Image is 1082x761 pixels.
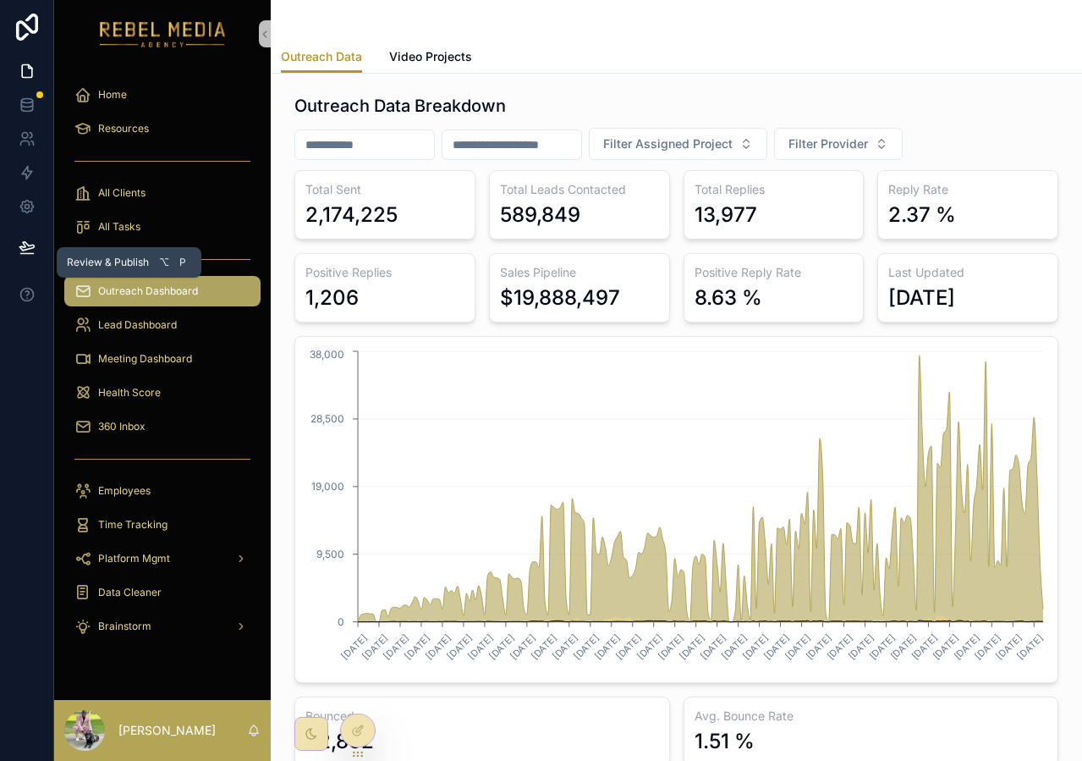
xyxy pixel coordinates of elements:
div: 1,206 [305,284,359,312]
text: [DATE] [677,631,707,662]
div: 13,977 [695,201,757,229]
span: Outreach Dashboard [98,284,198,298]
div: $19,888,497 [500,284,620,312]
span: Home [98,88,127,102]
h3: Avg. Bounce Rate [695,708,1048,725]
div: 2.37 % [888,201,956,229]
span: Employees [98,484,151,498]
span: P [176,256,189,269]
span: Resources [98,122,149,135]
a: Meeting Dashboard [64,344,261,374]
span: Filter Assigned Project [603,135,733,152]
a: Outreach Data [281,41,362,74]
span: Health Score [98,386,161,400]
span: Time Tracking [98,518,168,532]
text: [DATE] [550,631,580,662]
div: 589,849 [500,201,580,229]
a: Platform Mgmt [64,543,261,574]
text: [DATE] [783,631,813,662]
a: Lead Dashboard [64,310,261,340]
tspan: 28,500 [310,412,344,425]
text: [DATE] [973,631,1003,662]
text: [DATE] [846,631,876,662]
text: [DATE] [634,631,665,662]
text: [DATE] [804,631,834,662]
h3: Last Updated [888,264,1047,281]
span: Video Projects [389,48,472,65]
span: Meeting Dashboard [98,352,192,366]
a: Time Tracking [64,510,261,540]
span: All Clients [98,186,146,200]
text: [DATE] [508,631,538,662]
span: Review & Publish [67,256,149,269]
h3: Total Replies [695,181,854,198]
span: 360 Inbox [98,420,146,433]
text: [DATE] [888,631,919,662]
span: Filter Provider [788,135,868,152]
span: All Tasks [98,220,140,234]
a: All Clients [64,178,261,208]
a: Employees [64,476,261,506]
text: [DATE] [1015,631,1046,662]
text: [DATE] [952,631,982,662]
a: Outreach Dashboard [64,276,261,306]
text: [DATE] [402,631,432,662]
text: [DATE] [656,631,686,662]
h3: Sales Pipeline [500,264,659,281]
h3: Positive Reply Rate [695,264,854,281]
div: chart [305,347,1047,672]
h3: Bounced [305,708,659,725]
a: Video Projects [389,41,472,75]
div: 8.63 % [695,284,762,312]
text: [DATE] [571,631,601,662]
text: [DATE] [719,631,750,662]
a: Home [64,80,261,110]
span: Lead Dashboard [98,318,177,332]
text: [DATE] [360,631,390,662]
div: [DATE] [888,284,955,312]
text: [DATE] [909,631,940,662]
text: [DATE] [381,631,411,662]
a: Brainstorm [64,611,261,642]
text: [DATE] [825,631,855,662]
tspan: 19,000 [311,480,344,493]
h1: Outreach Data Breakdown [294,94,506,118]
div: scrollable content [54,68,271,664]
a: Resources [64,113,261,144]
text: [DATE] [444,631,475,662]
text: [DATE] [529,631,559,662]
text: [DATE] [613,631,644,662]
text: [DATE] [994,631,1024,662]
button: Select Button [774,128,903,160]
button: Select Button [589,128,767,160]
text: [DATE] [698,631,728,662]
span: Platform Mgmt [98,552,170,565]
text: [DATE] [592,631,623,662]
div: 2,174,225 [305,201,398,229]
text: [DATE] [761,631,792,662]
p: [PERSON_NAME] [118,722,216,739]
a: Health Score [64,378,261,408]
text: [DATE] [931,631,961,662]
img: App logo [100,20,226,47]
tspan: 0 [338,615,344,628]
div: 1.51 % [695,728,755,755]
a: All Tasks [64,212,261,242]
h3: Reply Rate [888,181,1047,198]
text: [DATE] [338,631,369,662]
h3: Total Sent [305,181,464,198]
tspan: 38,000 [310,348,344,361]
text: [DATE] [465,631,496,662]
text: [DATE] [740,631,771,662]
h3: Positive Replies [305,264,464,281]
span: Data Cleaner [98,586,162,599]
h3: Total Leads Contacted [500,181,659,198]
text: [DATE] [867,631,898,662]
a: 360 Inbox [64,411,261,442]
span: Brainstorm [98,620,151,633]
tspan: 9,500 [316,548,344,560]
span: Outreach Data [281,48,362,65]
a: Data Cleaner [64,577,261,608]
span: ⌥ [157,256,171,269]
text: [DATE] [486,631,517,662]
